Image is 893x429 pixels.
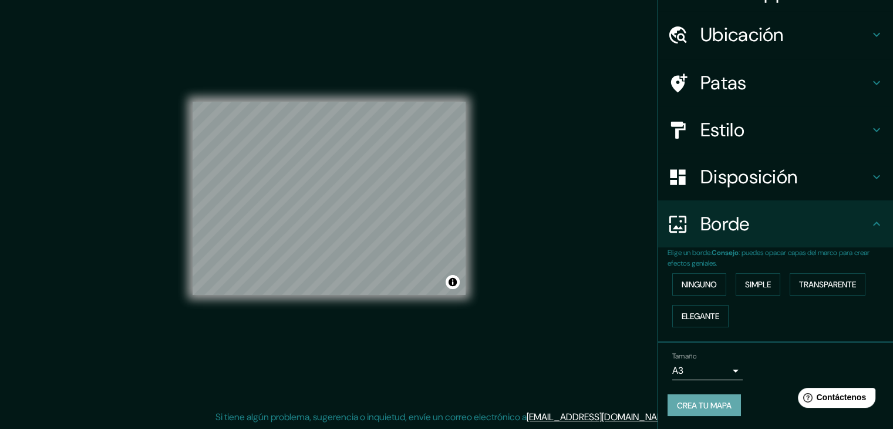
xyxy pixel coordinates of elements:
button: Simple [736,273,780,296]
font: Patas [700,71,747,95]
font: Crea tu mapa [677,400,732,411]
font: Tamaño [672,351,696,361]
button: Ninguno [672,273,726,296]
font: Ubicación [700,22,784,47]
font: A3 [672,364,683,377]
div: Disposición [658,153,893,200]
font: Disposición [700,165,797,189]
canvas: Mapa [193,102,466,295]
font: Simple [745,279,771,290]
font: Elige un borde. [668,248,712,257]
button: Crea tu mapa [668,394,741,417]
div: Patas [658,59,893,106]
font: Elegante [682,311,719,321]
div: Borde [658,200,893,247]
div: Estilo [658,106,893,153]
font: Estilo [700,118,744,142]
iframe: Lanzador de widgets de ayuda [788,383,880,416]
font: Consejo [712,248,739,257]
button: Activar o desactivar atribución [446,275,460,289]
div: A3 [672,361,743,380]
font: Borde [700,212,750,236]
font: Transparente [799,279,856,290]
font: : puedes opacar capas del marco para crear efectos geniales. [668,248,870,268]
button: Transparente [790,273,865,296]
div: Ubicación [658,11,893,58]
a: [EMAIL_ADDRESS][DOMAIN_NAME] [527,411,672,423]
font: Ninguno [682,279,717,290]
font: Si tiene algún problema, sugerencia o inquietud, envíe un correo electrónico a [215,411,527,423]
button: Elegante [672,305,729,327]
